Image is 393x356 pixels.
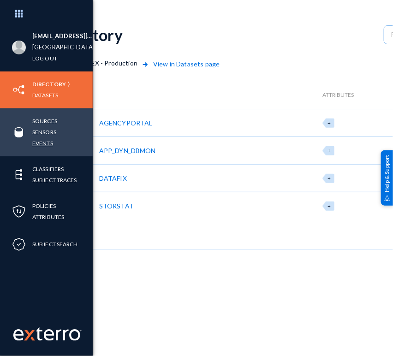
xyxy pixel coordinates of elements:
li: [EMAIL_ADDRESS][DOMAIN_NAME] [32,31,93,42]
img: help_support.svg [384,195,390,201]
div: APP_DYN_DBMON [99,146,156,155]
span: APEX - Production [82,59,137,67]
img: app launcher [5,4,33,24]
img: icon-policies.svg [12,205,26,219]
span: + [327,203,331,209]
a: Attributes [32,212,64,222]
img: exterro-logo.svg [24,330,35,341]
a: Log out [32,53,57,64]
div: DATAFIX [99,173,127,183]
a: [GEOGRAPHIC_DATA] [32,42,95,53]
span: + [327,175,331,181]
span: Attributes [322,92,354,98]
a: Sensors [32,127,56,137]
img: icon-compliance.svg [12,237,26,251]
a: Events [32,138,53,148]
div: STORSTAT [99,201,134,211]
span: + [327,120,331,126]
span: View in Datasets page [140,59,220,81]
a: Datasets [32,90,58,101]
div: Help & Support [381,150,393,206]
a: Classifiers [32,164,64,174]
img: blank-profile-picture.png [12,41,26,54]
img: icon-elements.svg [12,168,26,182]
a: Subject Search [32,239,78,249]
a: Directory [32,79,66,89]
span: + [327,148,331,154]
a: Subject Traces [32,175,77,185]
a: Sources [32,116,57,126]
img: icon-inventory.svg [12,83,26,97]
img: icon-sources.svg [12,125,26,139]
img: exterro-work-mark.svg [13,327,82,341]
a: Policies [32,201,56,211]
div: AGENCYPORTAL [99,118,153,128]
